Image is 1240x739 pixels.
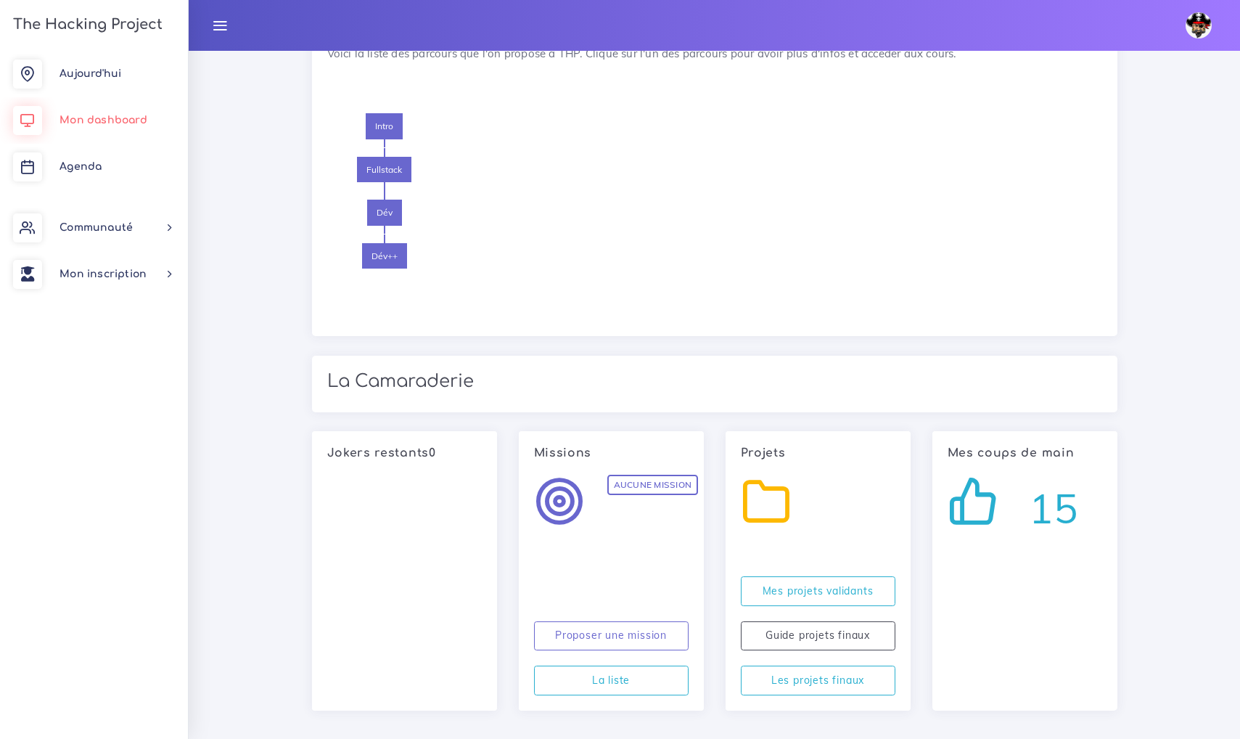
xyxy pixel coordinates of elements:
[741,666,895,695] a: Les projets finaux
[366,113,403,139] span: Intro
[534,621,689,651] a: Proposer une mission
[59,222,133,233] span: Communauté
[327,371,1102,392] h2: La Camaraderie
[9,17,163,33] h3: The Hacking Project
[59,161,102,172] span: Agenda
[357,157,411,183] span: Fullstack
[607,475,698,495] span: Aucune mission
[429,446,436,460] span: 0
[741,576,895,606] a: Mes projets validants
[1186,12,1212,38] img: avatar
[59,115,147,126] span: Mon dashboard
[59,269,147,279] span: Mon inscription
[362,243,407,269] span: Dév++
[327,446,482,460] h6: Jokers restants
[534,666,689,695] a: La liste
[948,446,1102,460] h6: Mes coups de main
[534,446,689,460] h6: Missions
[367,200,402,226] span: Dév
[741,446,895,460] h6: Projets
[59,68,121,79] span: Aujourd'hui
[741,621,895,651] a: Guide projets finaux
[327,45,1102,62] p: Voici la liste des parcours que l'on propose à THP. Clique sur l'un des parcours pour avoir plus ...
[1029,479,1078,538] span: 15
